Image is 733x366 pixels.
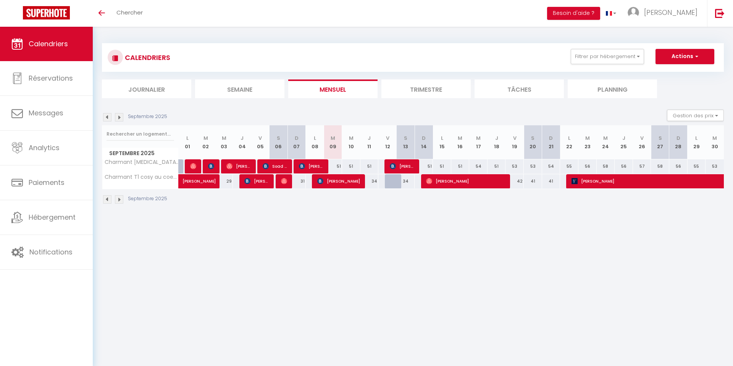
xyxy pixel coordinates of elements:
[585,134,590,142] abbr: M
[622,134,625,142] abbr: J
[633,159,651,173] div: 57
[426,174,505,188] span: [PERSON_NAME]
[306,125,324,159] th: 08
[712,134,717,142] abbr: M
[102,148,178,159] span: Septembre 2025
[103,159,180,165] span: Charmant [MEDICAL_DATA] cosy au coeur du centre historique
[571,49,644,64] button: Filtrer par hébergement
[360,174,379,188] div: 34
[288,79,378,98] li: Mensuel
[688,125,706,159] th: 29
[287,125,306,159] th: 07
[451,159,470,173] div: 51
[513,134,517,142] abbr: V
[469,125,488,159] th: 17
[342,159,360,173] div: 51
[547,7,600,20] button: Besoin d'aide ?
[324,159,342,173] div: 51
[123,49,170,66] h3: CALENDRIERS
[324,125,342,159] th: 09
[215,125,233,159] th: 03
[203,134,208,142] abbr: M
[568,79,657,98] li: Planning
[116,8,143,16] span: Chercher
[656,49,714,64] button: Actions
[633,125,651,159] th: 26
[190,159,196,173] span: [PERSON_NAME]
[628,7,639,18] img: ...
[287,174,306,188] div: 31
[433,159,451,173] div: 51
[397,174,415,188] div: 34
[549,134,553,142] abbr: D
[422,134,426,142] abbr: D
[102,79,191,98] li: Journalier
[349,134,354,142] abbr: M
[640,134,644,142] abbr: V
[233,125,251,159] th: 04
[706,159,724,173] div: 53
[404,134,407,142] abbr: S
[29,143,60,152] span: Analytics
[270,125,288,159] th: 06
[128,195,167,202] p: Septembre 2025
[495,134,498,142] abbr: J
[317,174,360,188] span: [PERSON_NAME]
[505,125,524,159] th: 19
[29,178,65,187] span: Paiements
[688,159,706,173] div: 55
[488,125,506,159] th: 18
[195,79,284,98] li: Semaine
[251,125,270,159] th: 05
[397,125,415,159] th: 13
[368,134,371,142] abbr: J
[651,159,669,173] div: 58
[706,125,724,159] th: 30
[644,8,697,17] span: [PERSON_NAME]
[505,174,524,188] div: 42
[281,174,287,188] span: [PERSON_NAME]
[441,134,443,142] abbr: L
[390,159,414,173] span: [PERSON_NAME]
[524,159,542,173] div: 53
[244,174,269,188] span: [PERSON_NAME]
[568,134,570,142] abbr: L
[263,159,287,173] span: Soad El Hajjaji RIFAI
[475,79,564,98] li: Tâches
[381,79,471,98] li: Trimestre
[669,159,688,173] div: 56
[476,134,481,142] abbr: M
[715,8,725,18] img: logout
[433,125,451,159] th: 15
[295,134,299,142] abbr: D
[542,159,560,173] div: 54
[128,113,167,120] p: Septembre 2025
[458,134,462,142] abbr: M
[651,125,669,159] th: 27
[488,159,506,173] div: 51
[360,125,379,159] th: 11
[299,159,323,173] span: [PERSON_NAME]
[542,174,560,188] div: 41
[107,127,174,141] input: Rechercher un logement...
[331,134,335,142] abbr: M
[29,73,73,83] span: Réservations
[197,125,215,159] th: 02
[676,134,680,142] abbr: D
[505,159,524,173] div: 53
[314,134,316,142] abbr: L
[23,6,70,19] img: Super Booking
[597,125,615,159] th: 24
[186,134,189,142] abbr: L
[360,159,379,173] div: 51
[29,39,68,49] span: Calendriers
[469,159,488,173] div: 54
[695,134,697,142] abbr: L
[179,174,197,189] a: [PERSON_NAME]
[531,134,534,142] abbr: S
[241,134,244,142] abbr: J
[669,125,688,159] th: 28
[258,134,262,142] abbr: V
[378,125,397,159] th: 12
[29,247,73,257] span: Notifications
